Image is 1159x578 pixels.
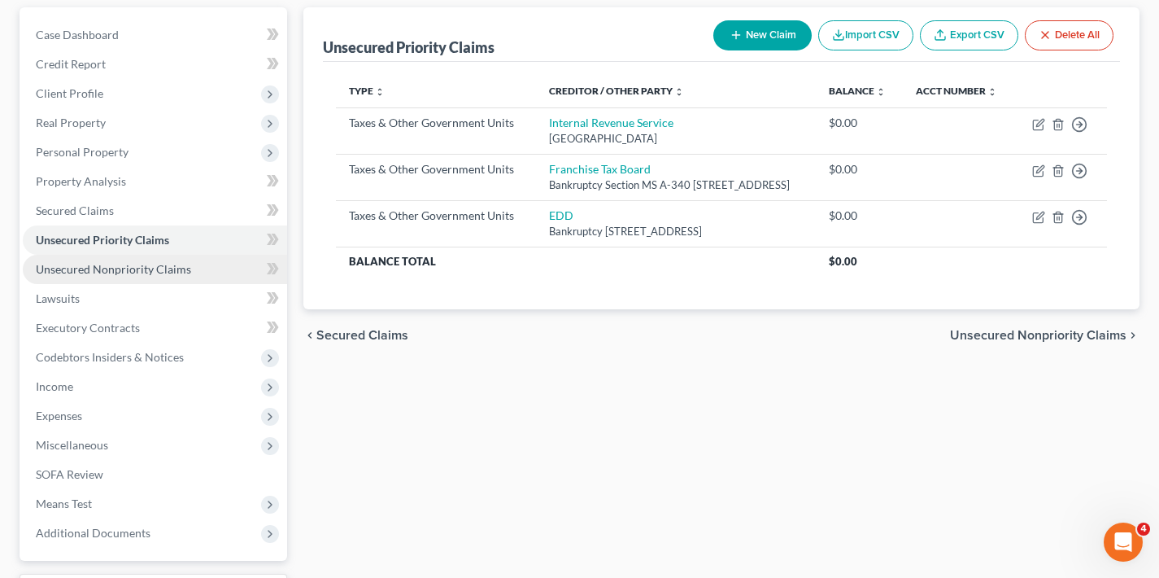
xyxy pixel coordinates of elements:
span: Executory Contracts [36,321,140,335]
span: Secured Claims [36,204,114,217]
div: Bankruptcy [STREET_ADDRESS] [549,224,802,239]
span: Client Profile [36,86,103,100]
a: Secured Claims [23,196,287,226]
i: unfold_more [987,87,997,97]
a: Internal Revenue Service [549,116,673,129]
div: Unsecured Priority Claims [323,37,495,57]
span: Codebtors Insiders & Notices [36,350,184,364]
i: chevron_right [1126,329,1139,342]
a: Franchise Tax Board [549,162,651,176]
span: Case Dashboard [36,28,119,42]
span: Miscellaneous [36,438,108,452]
span: Secured Claims [316,329,408,342]
span: Unsecured Nonpriority Claims [36,262,191,276]
iframe: Intercom live chat [1104,523,1143,562]
i: unfold_more [876,87,886,97]
a: Credit Report [23,50,287,79]
a: SOFA Review [23,460,287,489]
a: Unsecured Priority Claims [23,226,287,255]
span: Means Test [36,497,92,510]
button: chevron_left Secured Claims [303,329,408,342]
button: New Claim [713,20,812,50]
div: $0.00 [829,208,890,224]
a: Executory Contracts [23,313,287,343]
div: $0.00 [829,115,890,131]
div: [GEOGRAPHIC_DATA] [549,131,802,147]
th: Balance Total [336,247,816,276]
span: Additional Documents [36,526,150,540]
a: EDD [549,208,573,222]
span: $0.00 [829,255,857,268]
a: Creditor / Other Party unfold_more [549,85,684,97]
span: Personal Property [36,145,129,159]
span: Unsecured Nonpriority Claims [950,329,1126,342]
a: Unsecured Nonpriority Claims [23,255,287,284]
a: Case Dashboard [23,20,287,50]
a: Property Analysis [23,167,287,196]
span: Lawsuits [36,291,80,305]
a: Type unfold_more [349,85,385,97]
div: Bankruptcy Section MS A-340 [STREET_ADDRESS] [549,177,802,193]
div: Taxes & Other Government Units [349,208,523,224]
i: unfold_more [674,87,684,97]
span: Credit Report [36,57,106,71]
span: Expenses [36,409,82,423]
span: Unsecured Priority Claims [36,233,169,247]
div: $0.00 [829,161,890,177]
a: Balance unfold_more [829,85,886,97]
a: Export CSV [920,20,1018,50]
a: Lawsuits [23,284,287,313]
div: Taxes & Other Government Units [349,161,523,177]
button: Unsecured Nonpriority Claims chevron_right [950,329,1139,342]
span: Income [36,379,73,393]
a: Acct Number unfold_more [916,85,997,97]
span: 4 [1137,523,1150,536]
div: Taxes & Other Government Units [349,115,523,131]
i: unfold_more [375,87,385,97]
span: Property Analysis [36,174,126,188]
i: chevron_left [303,329,316,342]
button: Delete All [1025,20,1113,50]
button: Import CSV [818,20,913,50]
span: Real Property [36,116,106,129]
span: SOFA Review [36,467,103,481]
